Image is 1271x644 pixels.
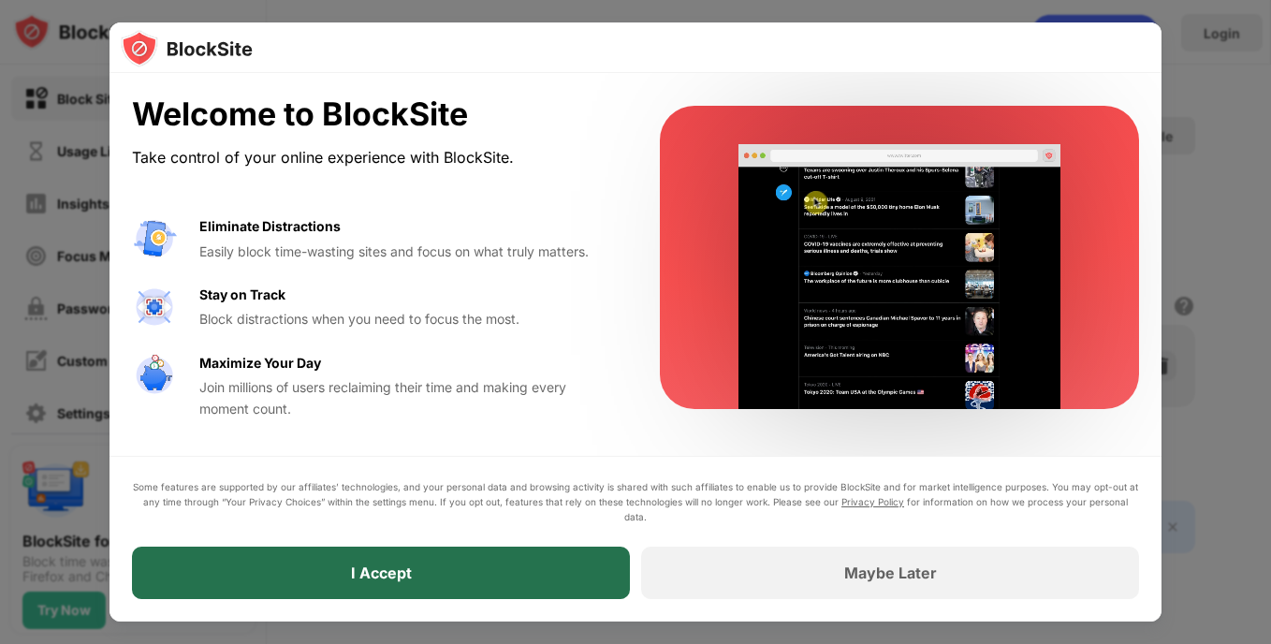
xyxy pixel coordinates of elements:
[351,563,412,582] div: I Accept
[132,479,1139,524] div: Some features are supported by our affiliates’ technologies, and your personal data and browsing ...
[199,285,285,305] div: Stay on Track
[199,377,615,419] div: Join millions of users reclaiming their time and making every moment count.
[844,563,937,582] div: Maybe Later
[841,496,904,507] a: Privacy Policy
[132,95,615,134] div: Welcome to BlockSite
[132,285,177,329] img: value-focus.svg
[132,144,615,171] div: Take control of your online experience with BlockSite.
[132,216,177,261] img: value-avoid-distractions.svg
[199,309,615,329] div: Block distractions when you need to focus the most.
[132,353,177,398] img: value-safe-time.svg
[121,30,253,67] img: logo-blocksite.svg
[199,353,321,373] div: Maximize Your Day
[199,241,615,262] div: Easily block time-wasting sites and focus on what truly matters.
[199,216,341,237] div: Eliminate Distractions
